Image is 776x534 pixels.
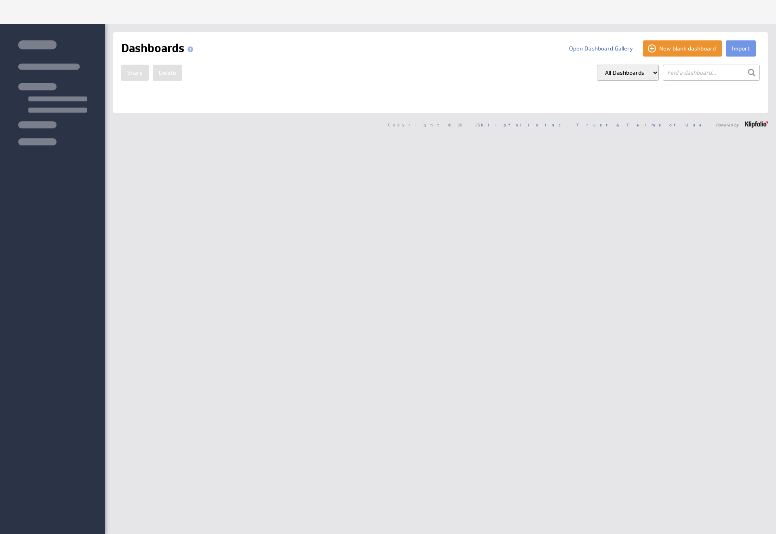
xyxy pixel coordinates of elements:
img: logo-footer.png [745,121,768,128]
button: Open Dashboard Gallery [563,40,639,57]
input: Find a dashboard... [663,65,760,81]
a: Trust & Terms of Use [576,122,707,128]
button: New blank dashboard [643,40,722,57]
button: Import [726,40,756,57]
span: Copyright © 2025 [388,123,568,127]
span: Powered by [716,123,739,127]
img: skeleton-sidenav.svg [18,40,87,145]
button: Delete [153,65,182,81]
button: Share [121,65,149,81]
a: Klipfolio Inc. [481,122,568,128]
h1: Dashboards [121,40,196,57]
